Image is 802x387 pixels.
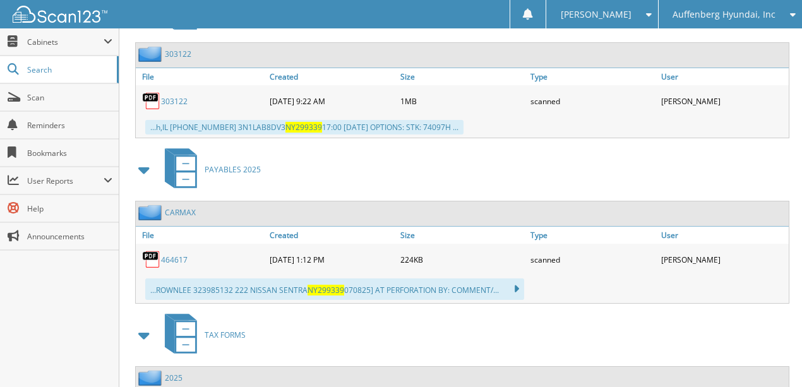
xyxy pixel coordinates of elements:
[266,247,397,272] div: [DATE] 1:12 PM
[145,278,524,300] div: ...ROWNLEE 323985132 222 NISSAN SENTRA 070825] AT PERFORATION BY: COMMENT/...
[527,88,658,114] div: scanned
[138,46,165,62] img: folder2.png
[165,207,196,218] a: CARMAX
[205,330,246,340] span: TAX FORMS
[397,68,528,85] a: Size
[161,254,188,265] a: 464617
[266,227,397,244] a: Created
[138,205,165,220] img: folder2.png
[739,326,802,387] iframe: Chat Widget
[157,310,246,360] a: TAX FORMS
[658,247,789,272] div: [PERSON_NAME]
[136,68,266,85] a: File
[397,88,528,114] div: 1MB
[27,120,112,131] span: Reminders
[658,88,789,114] div: [PERSON_NAME]
[27,176,104,186] span: User Reports
[165,49,191,59] a: 303122
[138,370,165,386] img: folder2.png
[136,227,266,244] a: File
[205,164,261,175] span: PAYABLES 2025
[527,68,658,85] a: Type
[266,68,397,85] a: Created
[658,227,789,244] a: User
[27,37,104,47] span: Cabinets
[145,120,464,134] div: ...h,IL [PHONE_NUMBER] 3N1LAB8DV3 17:00 [DATE] OPTIONS: STK: 74097H ...
[658,68,789,85] a: User
[161,96,188,107] a: 303122
[285,122,322,133] span: NY299339
[527,247,658,272] div: scanned
[527,227,658,244] a: Type
[142,250,161,269] img: PDF.png
[27,64,111,75] span: Search
[27,148,112,158] span: Bookmarks
[157,145,261,194] a: PAYABLES 2025
[673,11,775,18] span: Auffenberg Hyundai, Inc
[397,247,528,272] div: 224KB
[27,203,112,214] span: Help
[13,6,107,23] img: scan123-logo-white.svg
[561,11,631,18] span: [PERSON_NAME]
[27,231,112,242] span: Announcements
[397,227,528,244] a: Size
[266,88,397,114] div: [DATE] 9:22 AM
[27,92,112,103] span: Scan
[308,285,344,295] span: NY299339
[165,372,183,383] a: 2025
[142,92,161,110] img: PDF.png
